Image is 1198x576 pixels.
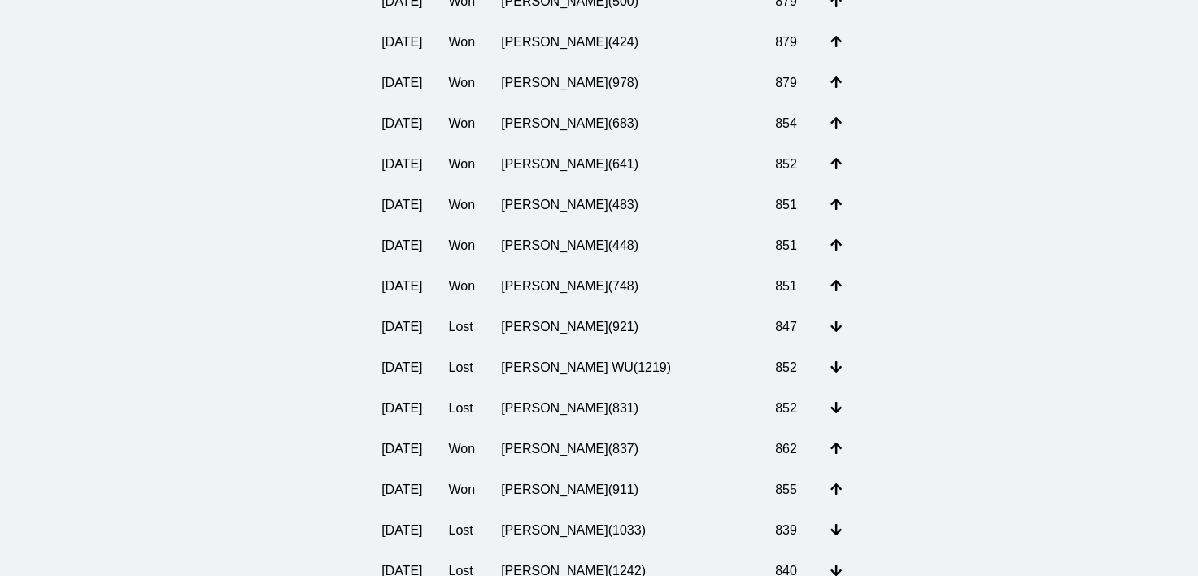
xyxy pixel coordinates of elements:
[488,144,762,185] td: [PERSON_NAME] ( 641 )
[368,225,435,266] td: [DATE]
[435,510,488,551] td: Lost
[368,22,435,63] td: [DATE]
[488,22,762,63] td: [PERSON_NAME] ( 424 )
[488,225,762,266] td: [PERSON_NAME] ( 448 )
[435,266,488,307] td: Won
[762,388,817,429] td: 852
[488,185,762,225] td: [PERSON_NAME] ( 483 )
[762,510,817,551] td: 839
[435,388,488,429] td: Lost
[488,347,762,388] td: [PERSON_NAME] WU ( 1219 )
[762,266,817,307] td: 851
[368,103,435,144] td: [DATE]
[368,429,435,469] td: [DATE]
[368,347,435,388] td: [DATE]
[435,144,488,185] td: Won
[435,347,488,388] td: Lost
[488,266,762,307] td: [PERSON_NAME] ( 748 )
[435,63,488,103] td: Won
[488,307,762,347] td: [PERSON_NAME] ( 921 )
[368,144,435,185] td: [DATE]
[488,63,762,103] td: [PERSON_NAME] ( 978 )
[368,307,435,347] td: [DATE]
[435,185,488,225] td: Won
[368,388,435,429] td: [DATE]
[435,307,488,347] td: Lost
[488,469,762,510] td: [PERSON_NAME] ( 911 )
[435,469,488,510] td: Won
[488,510,762,551] td: [PERSON_NAME] ( 1033 )
[435,225,488,266] td: Won
[435,22,488,63] td: Won
[762,103,817,144] td: 854
[488,388,762,429] td: [PERSON_NAME] ( 831 )
[435,429,488,469] td: Won
[762,469,817,510] td: 855
[368,185,435,225] td: [DATE]
[368,469,435,510] td: [DATE]
[762,225,817,266] td: 851
[762,429,817,469] td: 862
[488,103,762,144] td: [PERSON_NAME] ( 683 )
[762,144,817,185] td: 852
[488,429,762,469] td: [PERSON_NAME] ( 837 )
[368,266,435,307] td: [DATE]
[762,347,817,388] td: 852
[762,185,817,225] td: 851
[762,307,817,347] td: 847
[368,510,435,551] td: [DATE]
[368,63,435,103] td: [DATE]
[762,22,817,63] td: 879
[435,103,488,144] td: Won
[762,63,817,103] td: 879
